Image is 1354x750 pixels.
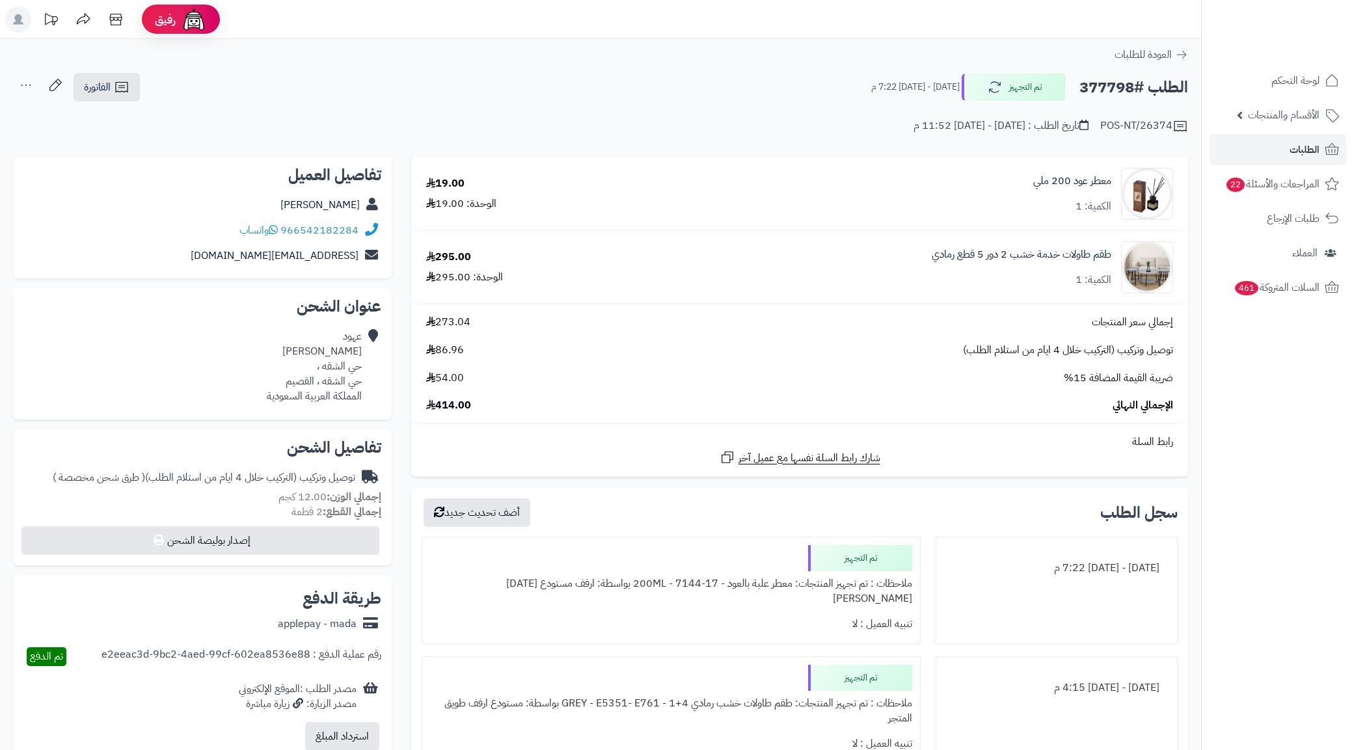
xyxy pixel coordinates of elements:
[1225,175,1320,193] span: المراجعات والأسئلة
[303,591,381,606] h2: طريقة الدفع
[34,7,67,36] a: تحديثات المنصة
[84,79,111,95] span: الفاتورة
[280,197,360,213] a: [PERSON_NAME]
[1210,203,1346,234] a: طلبات الإرجاع
[280,222,359,238] a: 966542182284
[1100,505,1178,520] h3: سجل الطلب
[1079,74,1188,101] h2: الطلب #377798
[1226,178,1245,192] span: 22
[944,556,1169,581] div: [DATE] - [DATE] 7:22 م
[426,398,471,413] span: 414.00
[1234,278,1320,297] span: السلات المتروكة
[426,371,464,386] span: 54.00
[323,504,381,520] strong: إجمالي القطع:
[932,247,1111,262] a: طقم طاولات خدمة خشب 2 دور 5 قطع رمادي
[738,451,880,466] span: شارك رابط السلة نفسها مع عميل آخر
[1064,371,1173,386] span: ضريبة القيمة المضافة 15%
[426,250,471,265] div: 295.00
[23,167,381,183] h2: تفاصيل العميل
[1092,315,1173,330] span: إجمالي سعر المنتجات
[53,470,355,485] div: توصيل وتركيب (التركيب خلال 4 ايام من استلام الطلب)
[327,489,381,505] strong: إجمالي الوزن:
[720,449,880,466] a: شارك رابط السلة نفسها مع عميل آخر
[278,617,357,632] div: applepay - mada
[191,248,359,263] a: [EMAIL_ADDRESS][DOMAIN_NAME]
[239,682,357,712] div: مصدر الطلب :الموقع الإلكتروني
[1076,199,1111,214] div: الكمية: 1
[1115,47,1172,62] span: العودة للطلبات
[1267,209,1320,228] span: طلبات الإرجاع
[239,697,357,712] div: مصدر الزيارة: زيارة مباشرة
[102,647,381,666] div: رقم عملية الدفع : e2eeac3d-9bc2-4aed-99cf-602ea8536e88
[871,81,960,94] small: [DATE] - [DATE] 7:22 م
[426,196,496,211] div: الوحدة: 19.00
[1210,168,1346,200] a: المراجعات والأسئلة22
[424,498,530,527] button: أضف تحديث جديد
[808,665,912,691] div: تم التجهيز
[430,611,912,637] div: تنبيه العميل : لا
[808,545,912,571] div: تم التجهيز
[1290,141,1320,159] span: الطلبات
[426,176,465,191] div: 19.00
[23,440,381,455] h2: تفاصيل الشحن
[963,343,1173,358] span: توصيل وتركيب (التركيب خلال 4 ايام من استلام الطلب)
[1271,72,1320,90] span: لوحة التحكم
[426,315,470,330] span: 273.04
[1113,398,1173,413] span: الإجمالي النهائي
[1210,272,1346,303] a: السلات المتروكة461
[962,74,1066,101] button: تم التجهيز
[944,675,1169,701] div: [DATE] - [DATE] 4:15 م
[267,329,362,403] div: عهود [PERSON_NAME] حي الشقه ، حي الشقه ، القصيم المملكة العربية السعودية
[1292,244,1318,262] span: العملاء
[291,504,381,520] small: 2 قطعة
[430,691,912,731] div: ملاحظات : تم تجهيز المنتجات: طقم طاولات خشب رمادي 4+1 - GREY - E5351- E761 بواسطة: مستودع ارفف طو...
[426,270,503,285] div: الوحدة: 295.00
[1122,241,1172,293] img: 1756382889-1-90x90.jpg
[426,343,464,358] span: 86.96
[278,489,381,505] small: 12.00 كجم
[1076,273,1111,288] div: الكمية: 1
[74,73,140,101] a: الفاتورة
[1122,168,1172,220] img: 1740225669-110316010084-90x90.jpg
[21,526,379,555] button: إصدار بوليصة الشحن
[181,7,207,33] img: ai-face.png
[23,299,381,314] h2: عنوان الشحن
[1210,65,1346,96] a: لوحة التحكم
[30,649,63,664] span: تم الدفع
[155,12,176,27] span: رفيق
[914,118,1089,133] div: تاريخ الطلب : [DATE] - [DATE] 11:52 م
[430,571,912,611] div: ملاحظات : تم تجهيز المنتجات: معطر علبة بالعود - 200ML - 7144-17 بواسطة: ارفف مستودع [DATE][PERSON...
[1210,237,1346,269] a: العملاء
[1235,281,1258,295] span: 461
[1033,174,1111,189] a: معطر عود 200 ملي
[239,222,278,238] a: واتساب
[1115,47,1188,62] a: العودة للطلبات
[1210,134,1346,165] a: الطلبات
[1248,106,1320,124] span: الأقسام والمنتجات
[1100,118,1188,134] div: POS-NT/26374
[416,435,1183,449] div: رابط السلة
[53,470,145,485] span: ( طرق شحن مخصصة )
